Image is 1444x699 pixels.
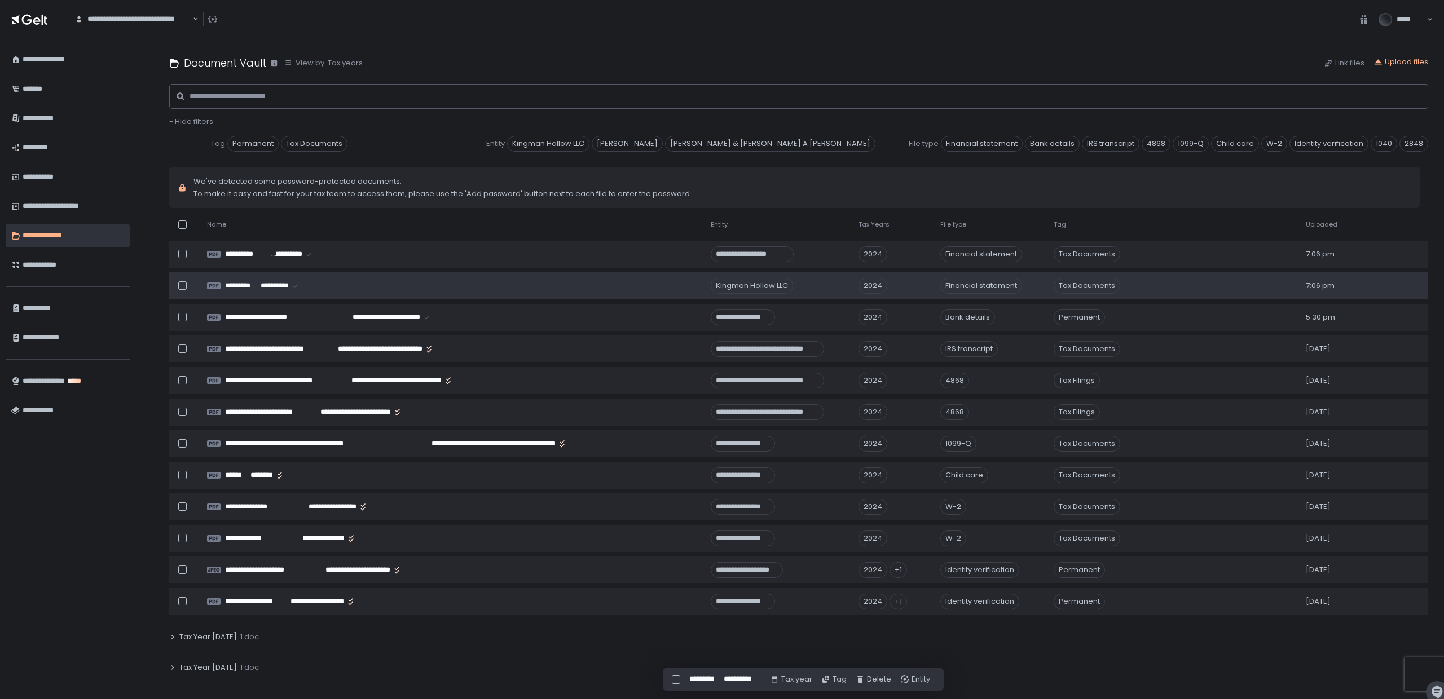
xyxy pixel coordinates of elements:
span: 4868 [1142,136,1170,152]
div: 4868 [940,404,969,420]
span: IRS transcript [1082,136,1139,152]
span: 1040 [1371,136,1397,152]
span: We've detected some password-protected documents. [193,176,692,187]
span: 1 doc [240,632,259,642]
button: Tax year [770,674,812,684]
span: Tax Documents [1054,278,1120,294]
div: 2024 [859,530,887,546]
span: Tax Filings [1054,404,1100,420]
div: 1099-Q [940,436,976,452]
button: Entity [900,674,930,684]
span: Tax Documents [1054,246,1120,262]
span: [PERSON_NAME] & [PERSON_NAME] A [PERSON_NAME] [665,136,875,152]
div: IRS transcript [940,341,998,357]
div: Child care [940,467,988,483]
button: - Hide filters [169,117,213,127]
span: 1099-Q [1173,136,1209,152]
span: To make it easy and fast for your tax team to access them, please use the 'Add password' button n... [193,189,692,199]
span: 5:30 pm [1306,312,1335,322]
span: Tag [211,139,225,149]
span: Name [207,220,226,229]
span: File type [940,220,966,229]
span: Tax Documents [1054,341,1120,357]
span: [DATE] [1306,375,1331,386]
button: Link files [1324,58,1364,68]
span: - Hide filters [169,116,213,127]
span: [DATE] [1306,407,1331,417]
div: +1 [890,594,907,609]
span: Tax Documents [1054,467,1120,483]
span: [DATE] [1306,502,1331,512]
span: [DATE] [1306,439,1331,449]
span: Tax Documents [281,136,347,152]
div: W-2 [940,499,966,515]
div: 2024 [859,499,887,515]
span: Permanent [1054,309,1105,325]
h1: Document Vault [184,55,266,70]
span: 2848 [1399,136,1428,152]
div: W-2 [940,530,966,546]
span: [PERSON_NAME] [592,136,663,152]
span: Tax Year [DATE] [179,662,237,673]
span: Permanent [1054,594,1105,609]
span: Tax Documents [1054,499,1120,515]
div: 4868 [940,373,969,388]
span: Bank details [1025,136,1080,152]
span: Entity [486,139,505,149]
span: Tax Documents [1054,530,1120,546]
div: Identity verification [940,594,1019,609]
span: Tax Years [859,220,890,229]
div: 2024 [859,278,887,294]
div: Bank details [940,309,995,325]
div: 2024 [859,404,887,420]
span: File type [909,139,939,149]
span: [DATE] [1306,596,1331,607]
div: 2024 [859,436,887,452]
span: [DATE] [1306,533,1331,543]
span: [DATE] [1306,344,1331,354]
div: 2024 [859,562,887,578]
span: Entity [711,220,728,229]
button: Upload files [1373,57,1428,67]
span: Tag [1054,220,1066,229]
div: 2024 [859,246,887,262]
div: 2024 [859,309,887,325]
div: +1 [890,562,907,578]
span: [DATE] [1306,470,1331,480]
span: Permanent [227,136,279,152]
div: Identity verification [940,562,1019,578]
div: Financial statement [940,278,1022,294]
span: Uploaded [1306,220,1337,229]
span: Kingman Hollow LLC [507,136,589,152]
div: Financial statement [940,246,1022,262]
span: Tax Year [DATE] [179,632,237,642]
span: 1 doc [240,662,259,673]
div: 2024 [859,594,887,609]
span: Identity verification [1289,136,1368,152]
div: 2024 [859,373,887,388]
span: Child care [1211,136,1259,152]
span: Tax Filings [1054,373,1100,388]
span: [DATE] [1306,565,1331,575]
div: Kingman Hollow LLC [711,278,793,294]
span: 7:06 pm [1306,249,1335,259]
div: Search for option [68,7,199,31]
span: Financial statement [941,136,1023,152]
input: Search for option [191,14,192,25]
span: W-2 [1261,136,1287,152]
span: Permanent [1054,562,1105,578]
span: 7:06 pm [1306,281,1335,291]
button: Tag [821,674,847,684]
div: 2024 [859,341,887,357]
button: View by: Tax years [284,58,363,68]
div: 2024 [859,467,887,483]
button: Delete [856,674,891,684]
span: Tax Documents [1054,436,1120,452]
